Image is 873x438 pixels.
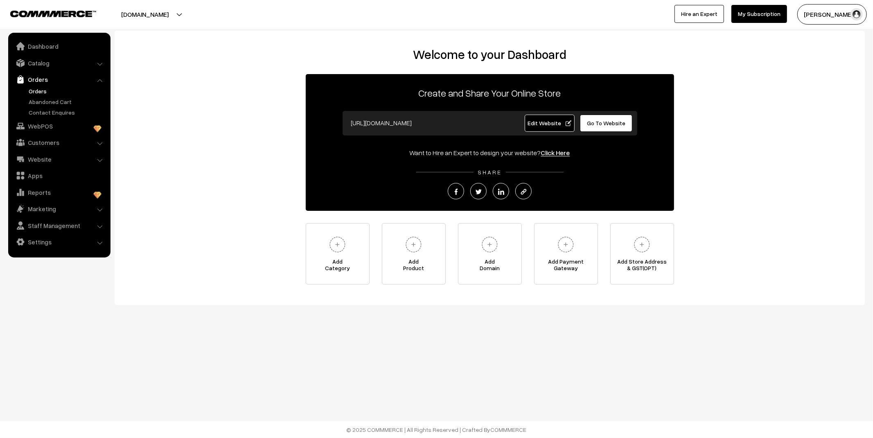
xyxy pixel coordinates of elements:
[10,201,108,216] a: Marketing
[10,39,108,54] a: Dashboard
[326,233,349,256] img: plus.svg
[587,120,625,126] span: Go To Website
[797,4,867,25] button: [PERSON_NAME]
[525,115,575,132] a: Edit Website
[541,149,570,157] a: Click Here
[10,56,108,70] a: Catalog
[674,5,724,23] a: Hire an Expert
[306,223,370,284] a: AddCategory
[10,8,82,18] a: COMMMERCE
[27,97,108,106] a: Abandoned Cart
[535,258,598,275] span: Add Payment Gateway
[610,223,674,284] a: Add Store Address& GST(OPT)
[534,223,598,284] a: Add PaymentGateway
[92,4,197,25] button: [DOMAIN_NAME]
[27,108,108,117] a: Contact Enquires
[528,120,571,126] span: Edit Website
[850,8,863,20] img: user
[382,223,446,284] a: AddProduct
[10,168,108,183] a: Apps
[491,426,527,433] a: COMMMERCE
[474,169,506,176] span: SHARE
[580,115,633,132] a: Go To Website
[458,223,522,284] a: AddDomain
[382,258,445,275] span: Add Product
[402,233,425,256] img: plus.svg
[10,119,108,133] a: WebPOS
[10,72,108,87] a: Orders
[10,152,108,167] a: Website
[478,233,501,256] img: plus.svg
[306,258,369,275] span: Add Category
[10,135,108,150] a: Customers
[10,11,96,17] img: COMMMERCE
[555,233,577,256] img: plus.svg
[123,47,857,62] h2: Welcome to your Dashboard
[27,87,108,95] a: Orders
[731,5,787,23] a: My Subscription
[631,233,653,256] img: plus.svg
[10,235,108,249] a: Settings
[306,86,674,100] p: Create and Share Your Online Store
[10,218,108,233] a: Staff Management
[10,185,108,200] a: Reports
[458,258,521,275] span: Add Domain
[611,258,674,275] span: Add Store Address & GST(OPT)
[306,148,674,158] div: Want to Hire an Expert to design your website?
